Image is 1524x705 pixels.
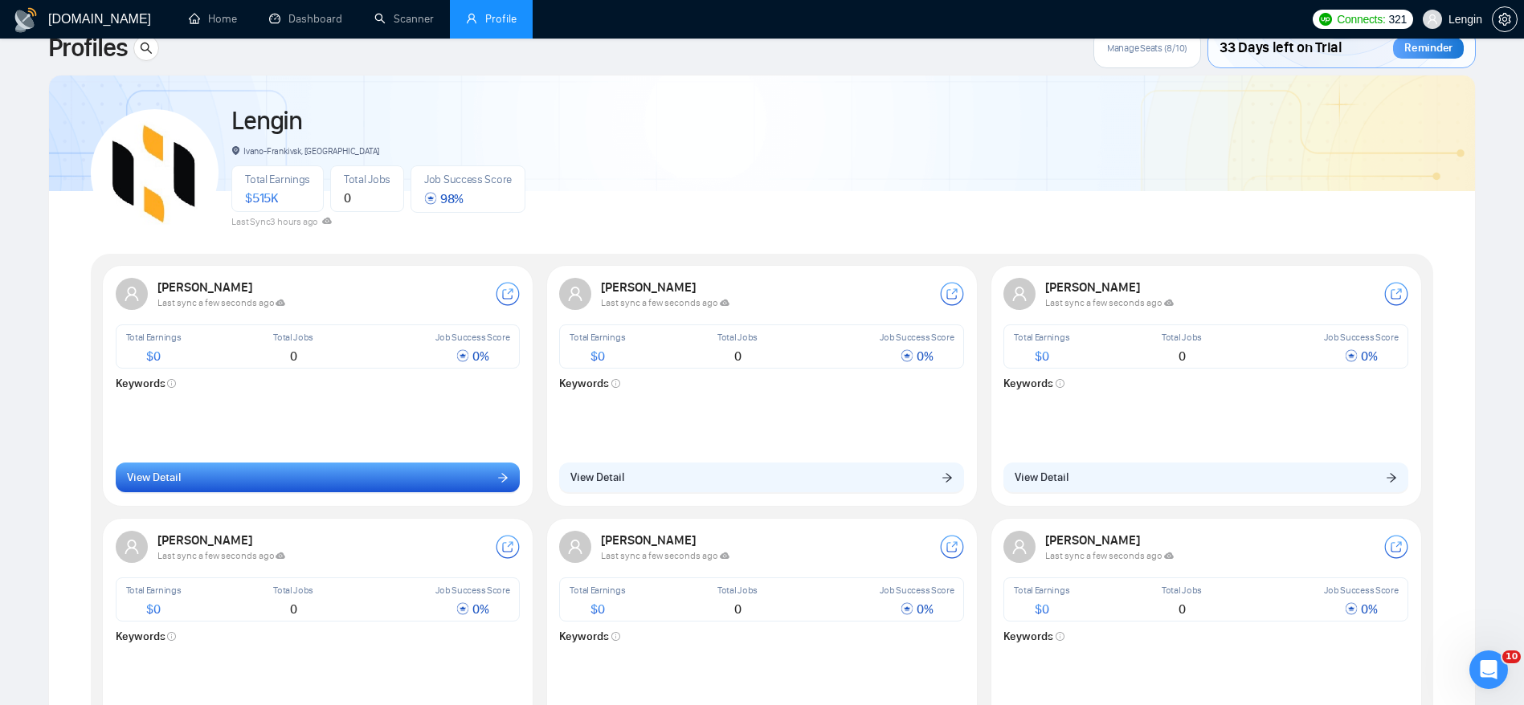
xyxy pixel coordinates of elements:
span: Last sync a few seconds ago [601,297,729,308]
span: info-circle [167,379,176,388]
span: Last sync a few seconds ago [157,297,286,308]
strong: [PERSON_NAME] [157,532,255,548]
strong: [PERSON_NAME] [1045,532,1142,548]
span: Last sync a few seconds ago [157,550,286,561]
iframe: Intercom live chat [1469,650,1508,689]
span: Last sync a few seconds ago [1045,297,1174,308]
span: arrow-right [942,471,953,483]
span: info-circle [611,379,620,388]
span: 0 % [1345,348,1377,364]
strong: Keywords [1003,630,1064,643]
span: Total Jobs [273,332,313,343]
span: user [1011,539,1028,555]
span: 98 % [424,191,464,206]
span: Ivano-Frankivsk, [GEOGRAPHIC_DATA] [231,145,379,157]
span: Total Earnings [126,585,182,596]
span: $ 0 [590,601,604,617]
strong: Keywords [559,630,620,643]
strong: Keywords [559,377,620,390]
span: Profiles [48,29,127,67]
span: 0 [290,601,297,617]
span: 0 % [456,348,488,364]
span: Job Success Score [424,173,512,186]
span: $ 0 [590,348,604,364]
span: 0 [1179,601,1186,617]
span: 0 % [901,348,933,364]
span: Job Success Score [880,332,954,343]
span: Job Success Score [1324,332,1399,343]
span: Last sync a few seconds ago [1045,550,1174,561]
span: 10 [1502,650,1521,663]
button: View Detailarrow-right [1003,463,1408,493]
button: View Detailarrow-right [559,463,964,493]
span: Last sync a few seconds ago [601,550,729,561]
span: 33 Days left on Trial [1220,35,1342,62]
span: 0 [344,190,351,206]
strong: [PERSON_NAME] [601,532,698,548]
span: $ 0 [146,601,160,617]
span: Total Jobs [717,332,758,343]
span: Last Sync 3 hours ago [231,216,332,227]
button: View Detailarrow-right [116,463,521,493]
img: Lengin [99,116,211,229]
span: user [124,539,140,555]
span: info-circle [1056,379,1064,388]
span: setting [1493,13,1517,26]
img: upwork-logo.png [1319,13,1332,26]
span: Total Jobs [1162,585,1202,596]
span: user [1427,14,1438,25]
span: 0 [290,348,297,364]
span: Connects: [1337,10,1385,28]
span: user [567,286,583,302]
span: Total Jobs [344,173,390,186]
strong: Keywords [116,630,177,643]
span: View Detail [127,469,181,487]
a: Lengin [231,105,302,137]
span: 0 [734,348,742,364]
a: homeHome [189,12,237,26]
strong: [PERSON_NAME] [1045,279,1142,295]
span: Total Earnings [126,332,182,343]
a: dashboardDashboard [269,12,342,26]
strong: Keywords [116,377,177,390]
span: Job Success Score [435,332,510,343]
button: search [133,35,159,61]
span: search [134,42,158,55]
span: info-circle [167,632,176,641]
span: Job Success Score [1324,585,1399,596]
span: $ 0 [146,348,160,364]
strong: [PERSON_NAME] [601,279,698,295]
span: 0 % [901,601,933,617]
span: user [124,286,140,302]
span: $ 0 [1035,601,1048,617]
img: logo [13,7,39,33]
span: 0 [734,601,742,617]
div: Reminder [1393,38,1464,59]
span: arrow-right [497,471,509,483]
span: Profile [485,12,517,26]
span: View Detail [570,469,624,487]
span: Job Success Score [435,585,510,596]
span: 321 [1388,10,1406,28]
span: Total Earnings [245,173,310,186]
strong: [PERSON_NAME] [157,279,255,295]
a: searchScanner [374,12,434,26]
span: 0 [1179,348,1186,364]
span: 0 % [1345,601,1377,617]
span: user [567,539,583,555]
span: Total Earnings [570,585,625,596]
span: $ 515K [245,190,278,206]
span: Total Jobs [1162,332,1202,343]
span: Total Earnings [570,332,625,343]
span: environment [231,146,240,155]
span: Total Earnings [1014,585,1069,596]
span: Total Jobs [273,585,313,596]
span: user [466,13,477,24]
span: $ 0 [1035,348,1048,364]
strong: Keywords [1003,377,1064,390]
span: info-circle [611,632,620,641]
span: Job Success Score [880,585,954,596]
span: View Detail [1015,469,1068,487]
span: info-circle [1056,632,1064,641]
span: user [1011,286,1028,302]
